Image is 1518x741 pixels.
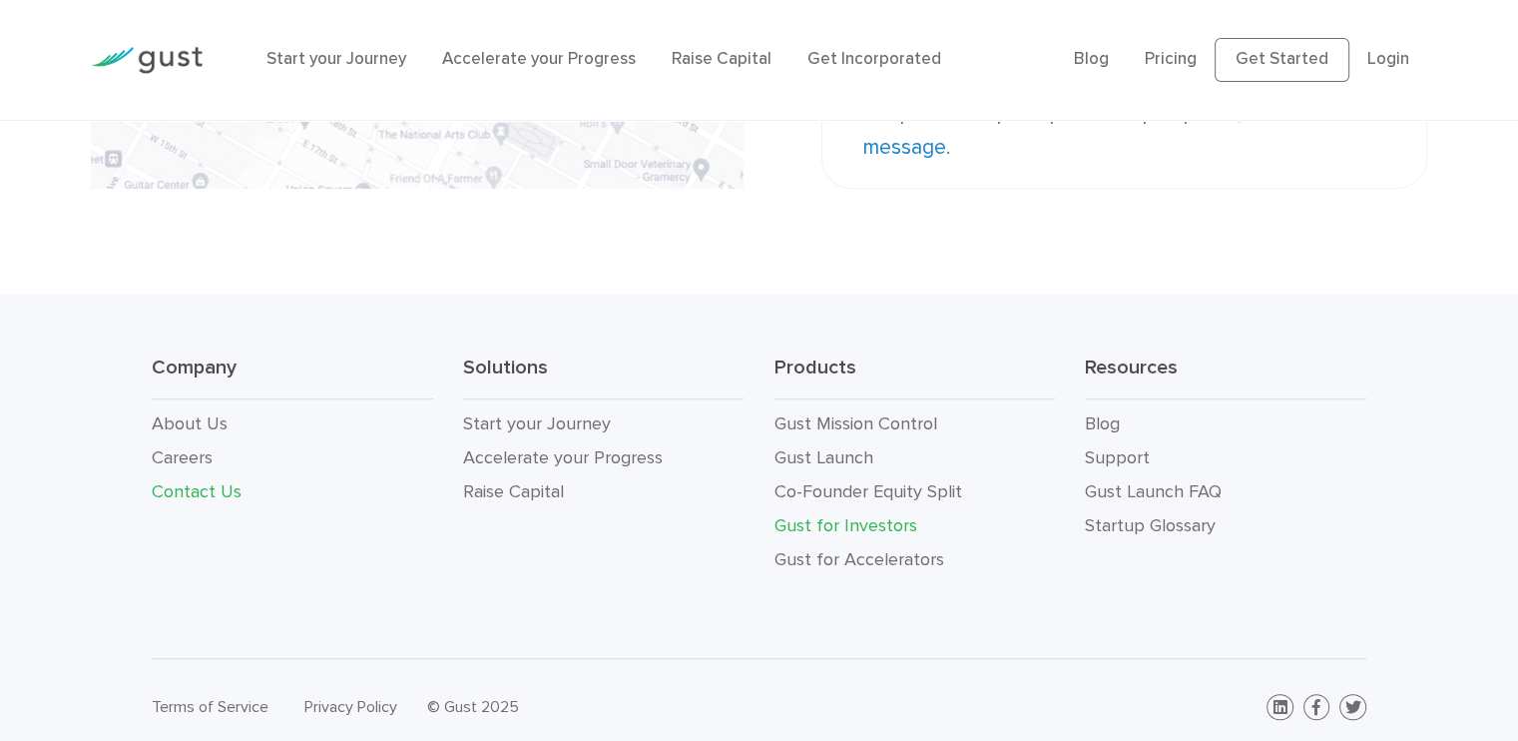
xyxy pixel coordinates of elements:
[442,49,636,69] a: Accelerate your Progress
[672,49,771,69] a: Raise Capital
[1145,49,1197,69] a: Pricing
[463,481,564,502] a: Raise Capital
[152,481,242,502] a: Contact Us
[1085,355,1366,399] h3: Resources
[91,47,203,74] img: Gust Logo
[463,413,611,434] a: Start your Journey
[1085,515,1216,536] a: Startup Glossary
[304,697,397,716] a: Privacy Policy
[152,413,228,434] a: About Us
[861,97,1386,164] p: For partnership or sponsorship inquiries, .
[807,49,941,69] a: Get Incorporated
[773,515,916,536] a: Gust for Investors
[427,693,745,721] div: © Gust 2025
[463,447,663,468] a: Accelerate your Progress
[861,101,1329,160] a: send us a message
[773,481,961,502] a: Co-Founder Equity Split
[266,49,406,69] a: Start your Journey
[1215,38,1349,82] a: Get Started
[152,697,268,716] a: Terms of Service
[773,355,1055,399] h3: Products
[773,447,872,468] a: Gust Launch
[1367,49,1409,69] a: Login
[773,549,943,570] a: Gust for Accelerators
[152,447,213,468] a: Careers
[1085,413,1120,434] a: Blog
[773,413,936,434] a: Gust Mission Control
[1074,49,1109,69] a: Blog
[1085,447,1150,468] a: Support
[1085,481,1222,502] a: Gust Launch FAQ
[152,355,433,399] h3: Company
[463,355,745,399] h3: Solutions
